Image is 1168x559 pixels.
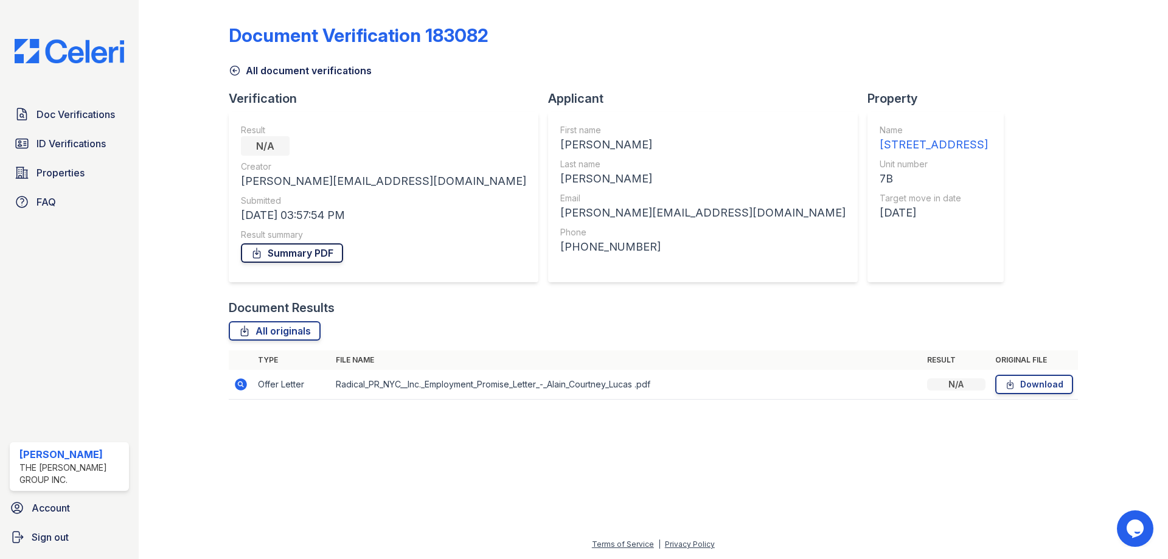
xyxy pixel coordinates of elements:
th: Result [922,350,990,370]
a: Name [STREET_ADDRESS] [880,124,988,153]
div: [PHONE_NUMBER] [560,238,846,255]
div: [DATE] [880,204,988,221]
div: The [PERSON_NAME] Group Inc. [19,462,124,486]
div: Unit number [880,158,988,170]
span: Account [32,501,70,515]
div: Document Results [229,299,335,316]
a: ID Verifications [10,131,129,156]
a: Download [995,375,1073,394]
div: Phone [560,226,846,238]
div: | [658,540,661,549]
span: FAQ [36,195,56,209]
div: 7B [880,170,988,187]
div: Result summary [241,229,526,241]
div: [PERSON_NAME] [19,447,124,462]
div: [PERSON_NAME][EMAIL_ADDRESS][DOMAIN_NAME] [560,204,846,221]
a: Properties [10,161,129,185]
div: [STREET_ADDRESS] [880,136,988,153]
th: Type [253,350,331,370]
div: Target move in date [880,192,988,204]
span: Sign out [32,530,69,544]
span: ID Verifications [36,136,106,151]
a: Doc Verifications [10,102,129,127]
div: Creator [241,161,526,173]
td: Offer Letter [253,370,331,400]
th: Original file [990,350,1078,370]
a: Account [5,496,134,520]
td: Radical_PR_NYC__Inc._Employment_Promise_Letter_-_Alain_Courtney_Lucas .pdf [331,370,922,400]
div: Verification [229,90,548,107]
div: Result [241,124,526,136]
div: [PERSON_NAME] [560,170,846,187]
div: Name [880,124,988,136]
div: First name [560,124,846,136]
div: Property [867,90,1013,107]
a: Terms of Service [592,540,654,549]
div: [PERSON_NAME][EMAIL_ADDRESS][DOMAIN_NAME] [241,173,526,190]
div: [PERSON_NAME] [560,136,846,153]
div: Submitted [241,195,526,207]
span: Properties [36,165,85,180]
a: FAQ [10,190,129,214]
span: Doc Verifications [36,107,115,122]
a: Privacy Policy [665,540,715,549]
th: File name [331,350,922,370]
a: All originals [229,321,321,341]
div: Last name [560,158,846,170]
div: N/A [241,136,290,156]
div: Applicant [548,90,867,107]
a: All document verifications [229,63,372,78]
div: Email [560,192,846,204]
img: CE_Logo_Blue-a8612792a0a2168367f1c8372b55b34899dd931a85d93a1a3d3e32e68fde9ad4.png [5,39,134,63]
a: Summary PDF [241,243,343,263]
a: Sign out [5,525,134,549]
div: N/A [927,378,985,391]
div: [DATE] 03:57:54 PM [241,207,526,224]
div: Document Verification 183082 [229,24,488,46]
iframe: chat widget [1117,510,1156,547]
